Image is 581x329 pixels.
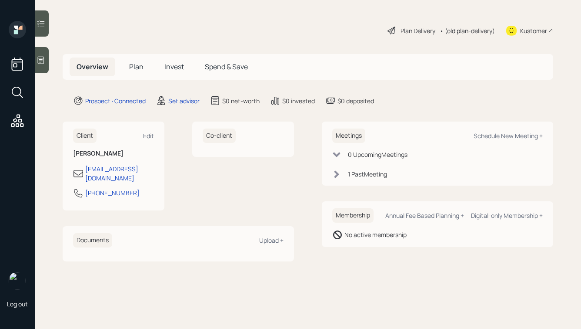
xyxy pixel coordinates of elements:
[73,233,112,248] h6: Documents
[143,132,154,140] div: Edit
[73,150,154,157] h6: [PERSON_NAME]
[259,236,284,244] div: Upload +
[129,62,144,71] span: Plan
[7,300,28,308] div: Log out
[77,62,108,71] span: Overview
[73,129,97,143] h6: Client
[520,26,547,35] div: Kustomer
[9,272,26,289] img: hunter_neumayer.jpg
[332,129,365,143] h6: Meetings
[282,96,315,105] div: $0 invested
[474,132,543,140] div: Schedule New Meeting +
[385,211,464,220] div: Annual Fee Based Planning +
[168,96,200,105] div: Set advisor
[337,96,374,105] div: $0 deposited
[203,129,236,143] h6: Co-client
[348,150,407,159] div: 0 Upcoming Meeting s
[222,96,260,105] div: $0 net-worth
[164,62,184,71] span: Invest
[205,62,248,71] span: Spend & Save
[471,211,543,220] div: Digital-only Membership +
[85,164,154,183] div: [EMAIL_ADDRESS][DOMAIN_NAME]
[85,188,140,197] div: [PHONE_NUMBER]
[332,208,374,223] h6: Membership
[440,26,495,35] div: • (old plan-delivery)
[401,26,435,35] div: Plan Delivery
[344,230,407,239] div: No active membership
[85,96,146,105] div: Prospect · Connected
[348,170,387,179] div: 1 Past Meeting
